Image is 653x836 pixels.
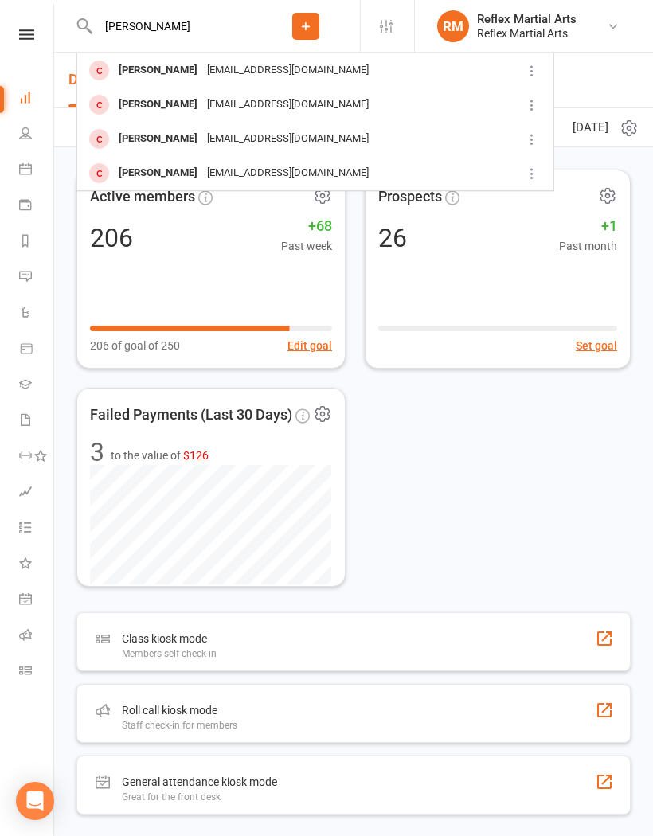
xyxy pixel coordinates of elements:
[111,447,209,464] span: to the value of
[19,583,55,619] a: General attendance kiosk mode
[114,127,202,150] div: [PERSON_NAME]
[19,81,55,117] a: Dashboard
[19,225,55,260] a: Reports
[559,237,617,255] span: Past month
[576,337,617,354] button: Set goal
[122,701,237,720] div: Roll call kiosk mode
[122,772,277,791] div: General attendance kiosk mode
[573,118,608,137] span: [DATE]
[281,215,332,238] span: +68
[477,26,577,41] div: Reflex Martial Arts
[202,162,373,185] div: [EMAIL_ADDRESS][DOMAIN_NAME]
[19,547,55,583] a: What's New
[122,648,217,659] div: Members self check-in
[93,15,252,37] input: Search...
[114,59,202,82] div: [PERSON_NAME]
[281,237,332,255] span: Past week
[90,337,180,354] span: 206 of goal of 250
[90,439,104,465] div: 3
[202,59,373,82] div: [EMAIL_ADDRESS][DOMAIN_NAME]
[68,53,138,107] a: Dashboard
[19,189,55,225] a: Payments
[19,117,55,153] a: People
[114,162,202,185] div: [PERSON_NAME]
[19,654,55,690] a: Class kiosk mode
[90,404,292,427] span: Failed Payments (Last 30 Days)
[19,619,55,654] a: Roll call kiosk mode
[437,10,469,42] div: RM
[378,225,407,251] div: 26
[16,782,54,820] div: Open Intercom Messenger
[183,449,209,462] span: $126
[90,186,195,209] span: Active members
[114,93,202,116] div: [PERSON_NAME]
[19,332,55,368] a: Product Sales
[122,629,217,648] div: Class kiosk mode
[287,337,332,354] button: Edit goal
[19,475,55,511] a: Assessments
[477,12,577,26] div: Reflex Martial Arts
[122,720,237,731] div: Staff check-in for members
[19,153,55,189] a: Calendar
[559,215,617,238] span: +1
[378,186,442,209] span: Prospects
[202,127,373,150] div: [EMAIL_ADDRESS][DOMAIN_NAME]
[90,225,133,251] div: 206
[202,93,373,116] div: [EMAIL_ADDRESS][DOMAIN_NAME]
[122,791,277,803] div: Great for the front desk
